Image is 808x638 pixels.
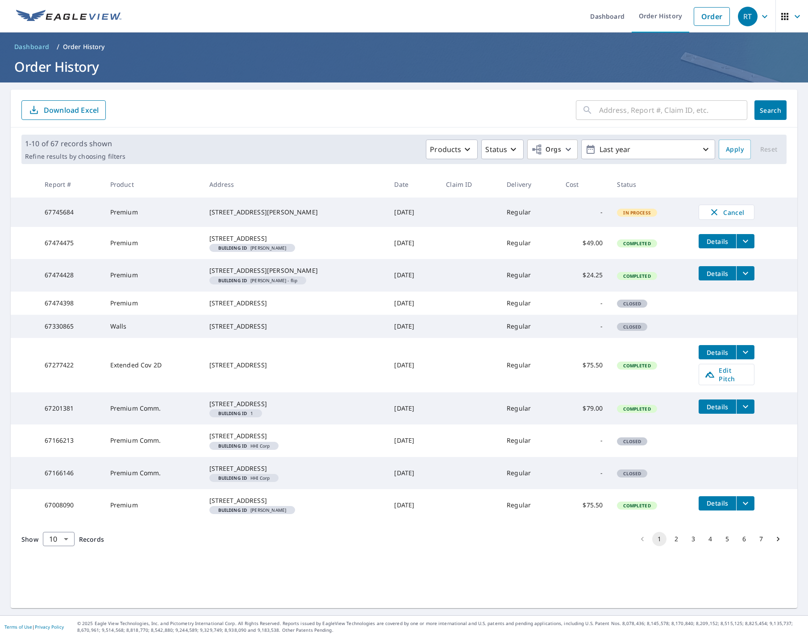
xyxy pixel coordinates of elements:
td: [DATE] [387,227,439,259]
td: Regular [500,198,558,227]
em: Building ID [218,246,247,250]
td: - [558,292,610,315]
td: - [558,198,610,227]
td: Premium [103,259,202,291]
td: 67330865 [37,315,103,338]
button: detailsBtn-67201381 [699,399,736,414]
button: detailsBtn-67474428 [699,266,736,280]
input: Address, Report #, Claim ID, etc. [599,98,747,123]
button: Last year [581,140,715,159]
td: 67474398 [37,292,103,315]
em: Building ID [218,508,247,512]
td: Premium [103,198,202,227]
p: | [4,624,64,630]
img: EV Logo [16,10,121,23]
td: - [558,457,610,489]
nav: breadcrumb [11,40,797,54]
td: 67745684 [37,198,103,227]
td: $79.00 [558,392,610,424]
span: Details [704,269,731,278]
td: [DATE] [387,392,439,424]
td: Premium Comm. [103,424,202,457]
button: filesDropdownBtn-67201381 [736,399,754,414]
button: Products [426,140,478,159]
td: 67201381 [37,392,103,424]
th: Claim ID [439,171,500,198]
span: [PERSON_NAME] [213,246,292,250]
td: [DATE] [387,489,439,521]
span: Closed [618,438,646,445]
button: Download Excel [21,100,106,120]
td: Walls [103,315,202,338]
span: Details [704,403,731,411]
td: Premium Comm. [103,457,202,489]
td: Regular [500,338,558,392]
td: $75.50 [558,489,610,521]
div: [STREET_ADDRESS][PERSON_NAME] [209,208,380,217]
span: Cancel [708,207,745,218]
th: Cost [558,171,610,198]
td: 67008090 [37,489,103,521]
span: Completed [618,240,656,247]
span: Search [762,106,779,115]
th: Product [103,171,202,198]
td: [DATE] [387,338,439,392]
button: Status [481,140,524,159]
div: [STREET_ADDRESS] [209,496,380,505]
td: Regular [500,424,558,457]
span: HHI Corp [213,476,275,480]
span: Completed [618,406,656,412]
a: Dashboard [11,40,53,54]
p: © 2025 Eagle View Technologies, Inc. and Pictometry International Corp. All Rights Reserved. Repo... [77,620,804,634]
em: Building ID [218,278,247,283]
em: Building ID [218,444,247,448]
td: [DATE] [387,259,439,291]
button: filesDropdownBtn-67474428 [736,266,754,280]
td: - [558,424,610,457]
button: Go to page 4 [703,532,717,546]
button: detailsBtn-67474475 [699,234,736,248]
span: Dashboard [14,42,50,51]
button: filesDropdownBtn-67008090 [736,496,754,510]
div: [STREET_ADDRESS] [209,361,380,370]
p: Order History [63,42,105,51]
a: Edit Pitch [699,364,754,385]
div: 10 [43,527,75,552]
button: Go to next page [771,532,785,546]
td: Extended Cov 2D [103,338,202,392]
span: Records [79,535,104,543]
button: filesDropdownBtn-67277422 [736,345,754,359]
div: [STREET_ADDRESS] [209,299,380,308]
td: [DATE] [387,424,439,457]
button: Search [754,100,787,120]
th: Status [610,171,691,198]
em: Building ID [218,411,247,416]
td: Premium [103,227,202,259]
span: Details [704,499,731,507]
button: detailsBtn-67277422 [699,345,736,359]
nav: pagination navigation [634,532,787,546]
button: detailsBtn-67008090 [699,496,736,510]
td: 67166213 [37,424,103,457]
td: $24.25 [558,259,610,291]
div: [STREET_ADDRESS][PERSON_NAME] [209,266,380,275]
span: Closed [618,300,646,307]
button: Apply [719,140,751,159]
button: Orgs [527,140,578,159]
span: Completed [618,502,656,509]
td: $49.00 [558,227,610,259]
button: Cancel [699,205,754,220]
td: $75.50 [558,338,610,392]
td: Premium [103,292,202,315]
button: Go to page 2 [669,532,683,546]
div: [STREET_ADDRESS] [209,322,380,331]
td: - [558,315,610,338]
td: Regular [500,292,558,315]
span: Closed [618,470,646,477]
td: 67474428 [37,259,103,291]
span: Apply [726,144,744,155]
span: Show [21,535,38,543]
div: [STREET_ADDRESS] [209,399,380,408]
span: Completed [618,273,656,279]
span: Completed [618,362,656,369]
